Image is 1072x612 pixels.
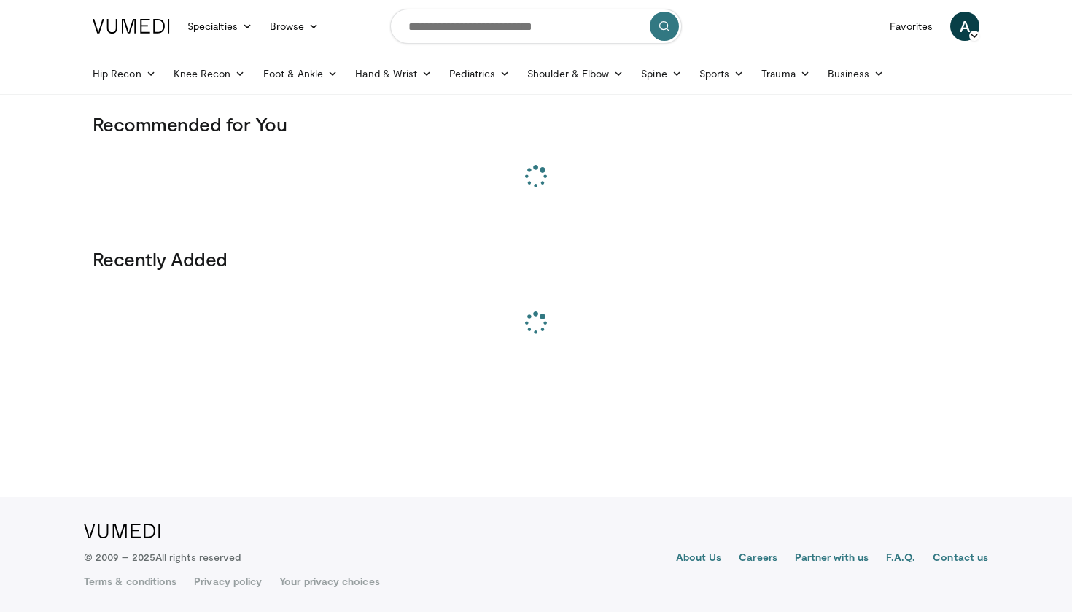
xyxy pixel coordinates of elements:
img: VuMedi Logo [84,524,160,538]
a: F.A.Q. [886,550,915,568]
a: Business [819,59,893,88]
h3: Recently Added [93,247,979,271]
a: Hip Recon [84,59,165,88]
a: Shoulder & Elbow [518,59,632,88]
a: Specialties [179,12,261,41]
a: Your privacy choices [279,574,379,589]
a: Spine [632,59,690,88]
p: © 2009 – 2025 [84,550,241,565]
a: Terms & conditions [84,574,176,589]
a: Foot & Ankle [255,59,347,88]
h3: Recommended for You [93,112,979,136]
a: Privacy policy [194,574,262,589]
a: Partner with us [795,550,869,568]
img: VuMedi Logo [93,19,170,34]
input: Search topics, interventions [390,9,682,44]
a: Trauma [753,59,819,88]
a: Careers [739,550,777,568]
a: Hand & Wrist [346,59,440,88]
a: Contact us [933,550,988,568]
a: About Us [676,550,722,568]
a: A [950,12,979,41]
a: Pediatrics [440,59,518,88]
a: Favorites [881,12,941,41]
a: Browse [261,12,328,41]
a: Knee Recon [165,59,255,88]
span: All rights reserved [155,551,241,563]
a: Sports [691,59,753,88]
